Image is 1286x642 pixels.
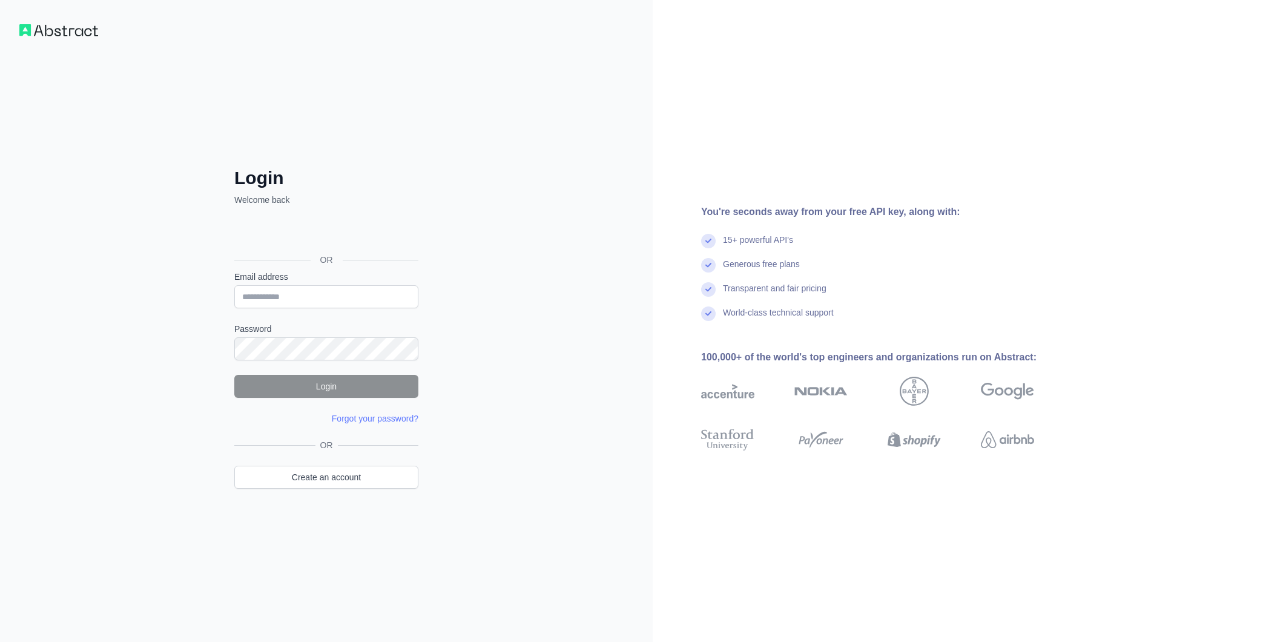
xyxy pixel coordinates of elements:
[701,234,716,248] img: check mark
[234,194,418,206] p: Welcome back
[332,414,418,423] a: Forgot your password?
[234,323,418,335] label: Password
[900,377,929,406] img: bayer
[701,350,1073,365] div: 100,000+ of the world's top engineers and organizations run on Abstract:
[311,254,343,266] span: OR
[315,439,338,451] span: OR
[701,377,754,406] img: accenture
[234,466,418,489] a: Create an account
[794,377,848,406] img: nokia
[888,426,941,453] img: shopify
[701,205,1073,219] div: You're seconds away from your free API key, along with:
[228,219,422,246] iframe: Sign in with Google Button
[701,258,716,273] img: check mark
[234,375,418,398] button: Login
[701,306,716,321] img: check mark
[701,426,754,453] img: stanford university
[723,234,793,258] div: 15+ powerful API's
[723,282,826,306] div: Transparent and fair pricing
[794,426,848,453] img: payoneer
[981,426,1034,453] img: airbnb
[981,377,1034,406] img: google
[723,306,834,331] div: World-class technical support
[234,271,418,283] label: Email address
[234,167,418,189] h2: Login
[701,282,716,297] img: check mark
[19,24,98,36] img: Workflow
[723,258,800,282] div: Generous free plans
